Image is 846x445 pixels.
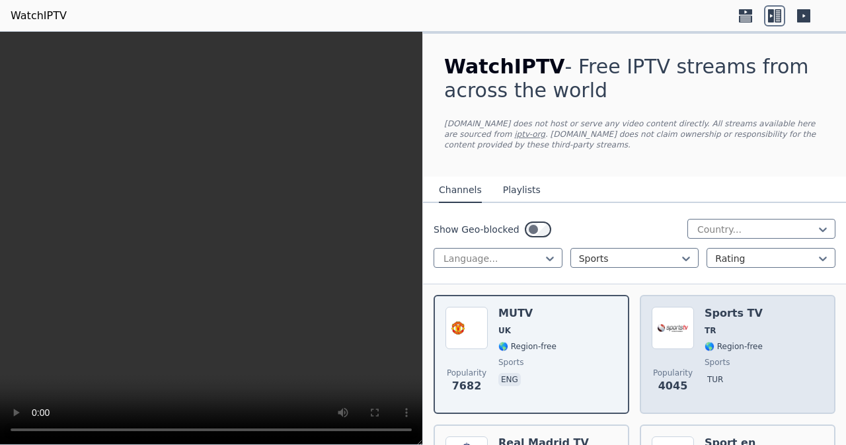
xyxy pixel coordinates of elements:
p: [DOMAIN_NAME] does not host or serve any video content directly. All streams available here are s... [444,118,825,150]
h1: - Free IPTV streams from across the world [444,55,825,102]
span: UK [498,325,511,336]
h6: Sports TV [705,307,763,320]
span: 4045 [658,378,688,394]
p: eng [498,373,521,386]
span: sports [705,357,730,368]
img: Sports TV [652,307,694,349]
label: Show Geo-blocked [434,223,519,236]
span: Popularity [447,368,486,378]
span: sports [498,357,523,368]
span: 🌎 Region-free [705,341,763,352]
a: iptv-org [514,130,545,139]
a: WatchIPTV [11,8,67,24]
span: TR [705,325,716,336]
p: tur [705,373,726,386]
span: WatchIPTV [444,55,565,78]
button: Playlists [503,178,541,203]
span: 7682 [452,378,482,394]
span: Popularity [653,368,693,378]
img: MUTV [445,307,488,349]
button: Channels [439,178,482,203]
h6: MUTV [498,307,557,320]
span: 🌎 Region-free [498,341,557,352]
